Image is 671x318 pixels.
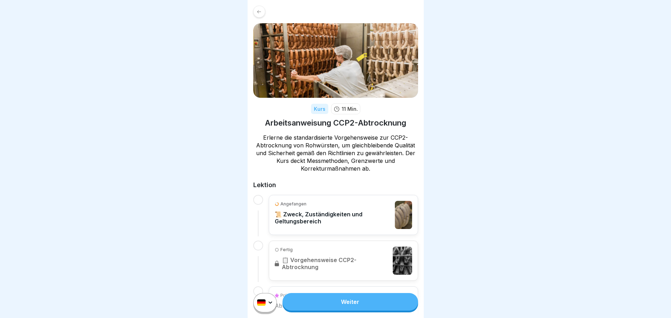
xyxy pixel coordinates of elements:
p: 📜 Zweck, Zuständigkeiten und Geltungsbereich [275,211,392,225]
a: Weiter [282,293,418,311]
h1: Arbeitsanweisung CCP2-Abtrocknung [265,118,406,128]
h2: Lektion [253,181,418,189]
p: 11 Min. [342,105,358,113]
a: Angefangen📜 Zweck, Zuständigkeiten und Geltungsbereich [275,201,412,229]
p: Erlerne die standardisierte Vorgehensweise zur CCP2-Abtrocknung von Rohwürsten, um gleichbleibend... [253,134,418,172]
div: Kurs [311,104,328,114]
p: Angefangen [280,201,306,207]
img: de.svg [257,300,266,306]
img: kcy5zsy084eomyfwy436ysas.png [253,23,418,98]
img: eefoxylylaszrmlxb5jc6bor.png [395,201,412,229]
